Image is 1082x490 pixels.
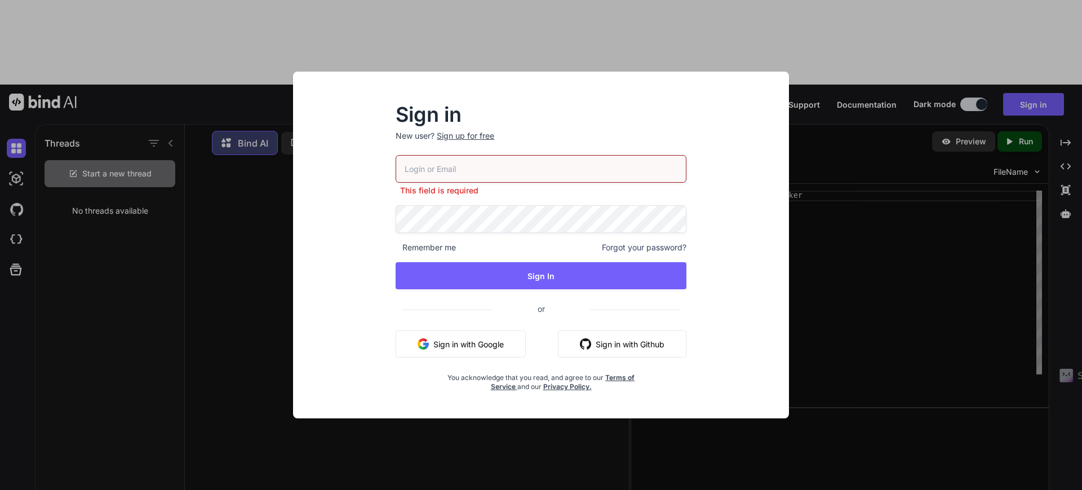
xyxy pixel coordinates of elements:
a: Terms of Service [491,373,635,391]
div: You acknowledge that you read, and agree to our and our [444,367,638,391]
p: New user? [396,130,686,155]
button: Sign in with Github [558,330,686,357]
span: Remember me [396,242,456,253]
img: github [580,338,591,350]
a: Privacy Policy. [543,382,592,391]
img: google [418,338,429,350]
button: Sign in with Google [396,330,526,357]
span: Forgot your password? [602,242,686,253]
h2: Sign in [396,105,686,123]
input: Login or Email [396,155,686,183]
button: Sign In [396,262,686,289]
p: This field is required [396,185,686,196]
span: or [493,295,590,323]
div: Sign up for free [437,130,494,142]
